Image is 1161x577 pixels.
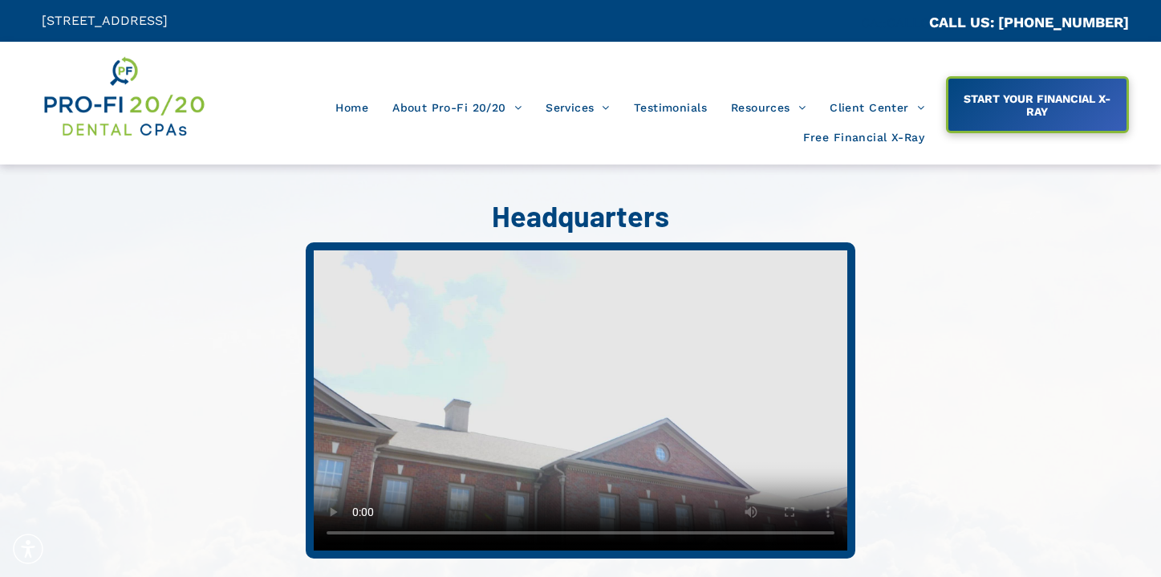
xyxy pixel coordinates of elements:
a: Home [323,92,380,123]
span: Headquarters [492,198,669,233]
span: CA::CALLC [861,15,929,30]
a: Client Center [818,92,936,123]
a: Free Financial X-Ray [791,123,936,153]
a: Services [534,92,622,123]
img: Get Dental CPA Consulting, Bookkeeping, & Bank Loans [42,54,206,140]
a: Resources [719,92,818,123]
span: START YOUR FINANCIAL X-RAY [950,84,1124,126]
a: About Pro-Fi 20/20 [380,92,534,123]
a: START YOUR FINANCIAL X-RAY [946,76,1129,133]
span: [STREET_ADDRESS] [42,13,168,28]
a: Testimonials [622,92,719,123]
a: CALL US: [PHONE_NUMBER] [929,14,1129,30]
